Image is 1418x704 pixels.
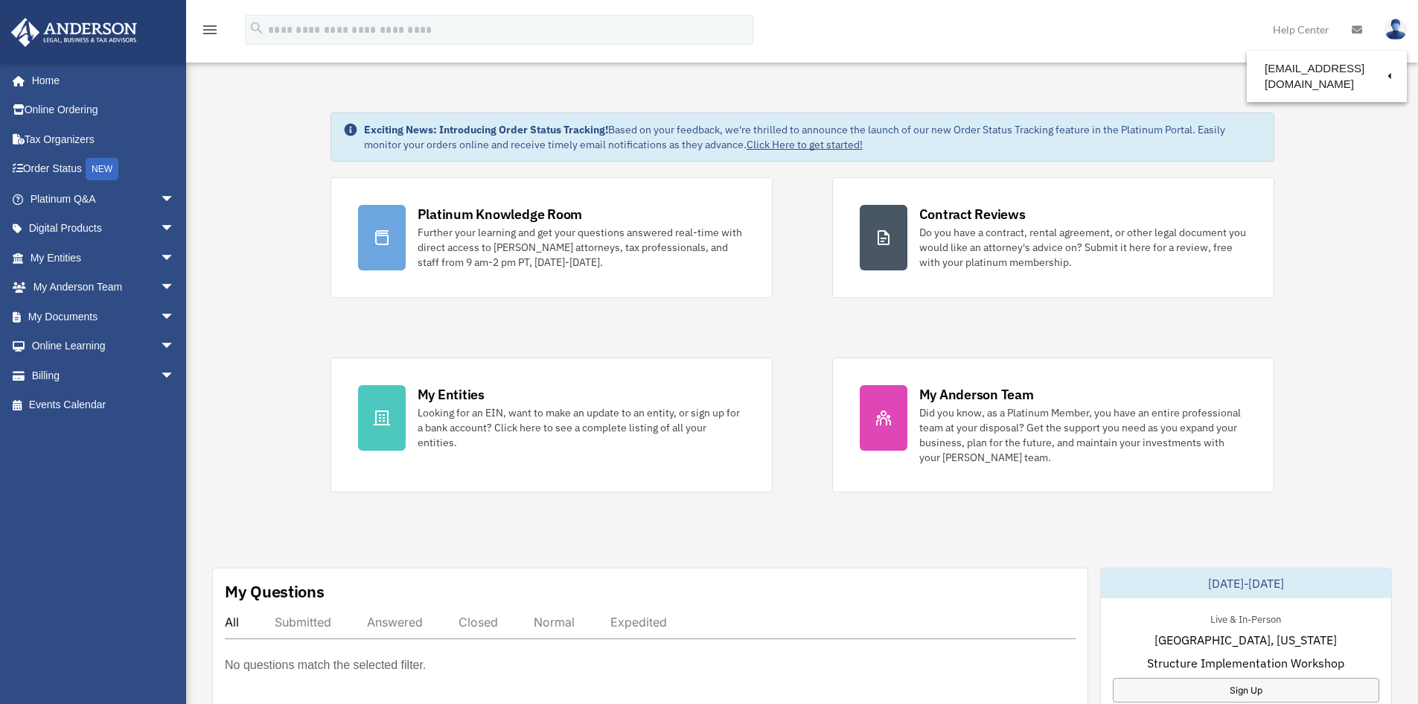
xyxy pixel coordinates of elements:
div: My Anderson Team [919,385,1034,404]
div: My Questions [225,580,325,603]
i: menu [201,21,219,39]
div: Looking for an EIN, want to make an update to an entity, or sign up for a bank account? Click her... [418,405,745,450]
strong: Exciting News: Introducing Order Status Tracking! [364,123,608,136]
div: My Entities [418,385,485,404]
a: [EMAIL_ADDRESS][DOMAIN_NAME] [1247,54,1407,98]
div: Platinum Knowledge Room [418,205,583,223]
a: My Entitiesarrow_drop_down [10,243,197,273]
div: Did you know, as a Platinum Member, you have an entire professional team at your disposal? Get th... [919,405,1247,465]
span: arrow_drop_down [160,184,190,215]
div: All [225,615,239,630]
span: arrow_drop_down [160,302,190,332]
div: Submitted [275,615,331,630]
div: Normal [534,615,575,630]
i: search [249,20,265,37]
div: Live & In-Person [1198,610,1293,626]
div: Expedited [610,615,667,630]
a: Platinum Q&Aarrow_drop_down [10,184,197,214]
span: arrow_drop_down [160,214,190,244]
a: Contract Reviews Do you have a contract, rental agreement, or other legal document you would like... [832,177,1274,298]
a: Tax Organizers [10,124,197,154]
p: No questions match the selected filter. [225,655,426,676]
div: [DATE]-[DATE] [1101,568,1391,598]
span: Structure Implementation Workshop [1147,654,1344,672]
span: arrow_drop_down [160,243,190,273]
div: Answered [367,615,423,630]
a: Events Calendar [10,390,197,420]
a: My Anderson Team Did you know, as a Platinum Member, you have an entire professional team at your... [832,358,1274,492]
img: User Pic [1385,19,1407,40]
a: Order StatusNEW [10,154,197,185]
a: menu [201,26,219,39]
span: arrow_drop_down [160,361,190,391]
div: NEW [86,158,118,180]
div: Contract Reviews [919,205,1026,223]
a: Online Ordering [10,95,197,125]
div: Further your learning and get your questions answered real-time with direct access to [PERSON_NAM... [418,225,745,270]
span: [GEOGRAPHIC_DATA], [US_STATE] [1154,631,1337,649]
a: Online Learningarrow_drop_down [10,332,197,361]
a: My Anderson Teamarrow_drop_down [10,273,197,302]
a: Click Here to get started! [747,138,863,151]
div: Do you have a contract, rental agreement, or other legal document you would like an attorney's ad... [919,225,1247,270]
a: My Entities Looking for an EIN, want to make an update to an entity, or sign up for a bank accoun... [330,358,773,492]
a: Digital Productsarrow_drop_down [10,214,197,244]
a: My Documentsarrow_drop_down [10,302,197,332]
div: Closed [459,615,498,630]
a: Home [10,66,190,95]
img: Anderson Advisors Platinum Portal [7,18,141,47]
div: Based on your feedback, we're thrilled to announce the launch of our new Order Status Tracking fe... [364,122,1262,152]
a: Billingarrow_drop_down [10,361,197,390]
span: arrow_drop_down [160,273,190,303]
span: arrow_drop_down [160,332,190,362]
a: Platinum Knowledge Room Further your learning and get your questions answered real-time with dire... [330,177,773,298]
a: Sign Up [1113,678,1379,703]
